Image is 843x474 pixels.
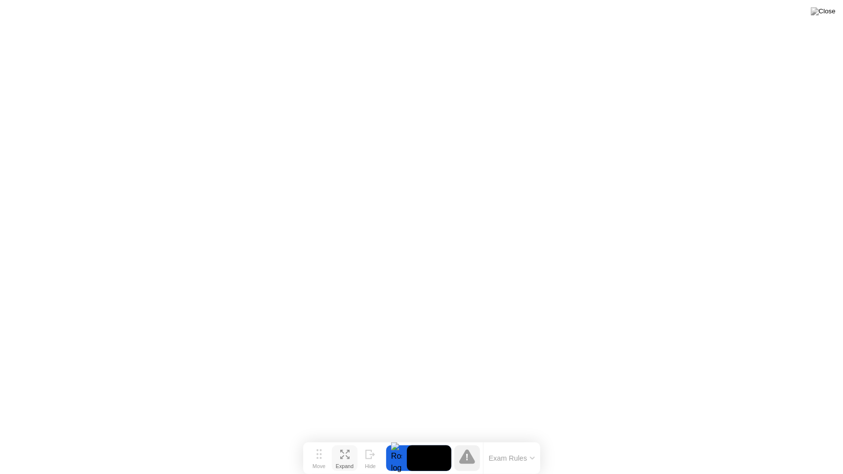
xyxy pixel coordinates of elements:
[486,454,538,463] button: Exam Rules
[306,445,332,471] button: Move
[365,463,376,469] div: Hide
[332,445,358,471] button: Expand
[811,7,836,15] img: Close
[358,445,383,471] button: Hide
[336,463,354,469] div: Expand
[313,463,325,469] div: Move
